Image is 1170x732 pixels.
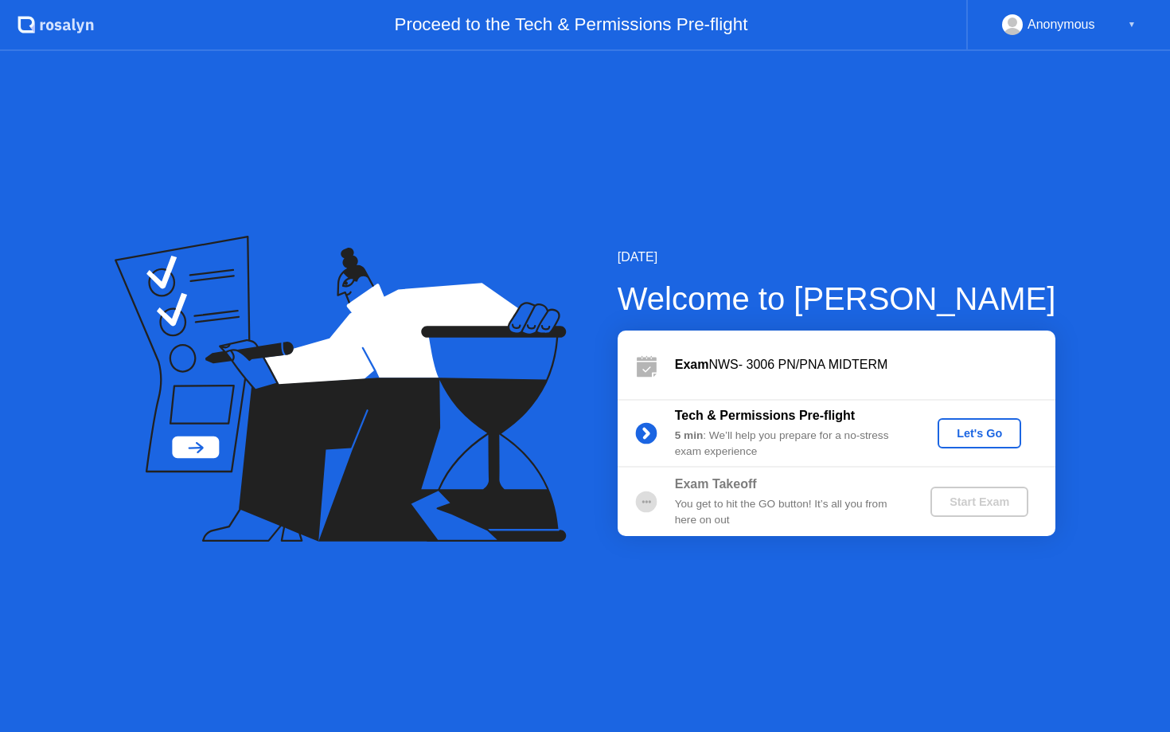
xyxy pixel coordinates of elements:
[675,358,709,371] b: Exam
[1128,14,1136,35] div: ▼
[675,355,1055,374] div: NWS- 3006 PN/PNA MIDTERM
[675,429,704,441] b: 5 min
[930,487,1028,517] button: Start Exam
[618,248,1056,267] div: [DATE]
[937,495,1022,508] div: Start Exam
[1028,14,1095,35] div: Anonymous
[938,418,1021,448] button: Let's Go
[675,477,757,491] b: Exam Takeoff
[618,275,1056,323] div: Welcome to [PERSON_NAME]
[675,409,855,422] b: Tech & Permissions Pre-flight
[944,427,1015,440] div: Let's Go
[675,496,904,529] div: You get to hit the GO button! It’s all you from here on out
[675,428,904,460] div: : We’ll help you prepare for a no-stress exam experience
